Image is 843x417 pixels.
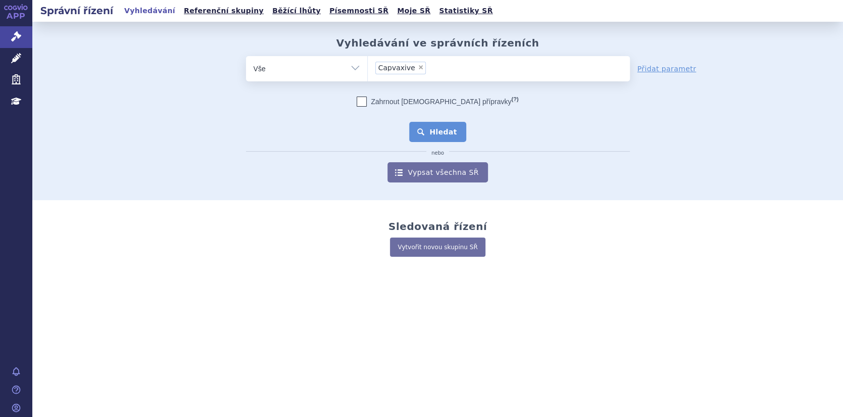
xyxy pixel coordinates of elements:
[388,220,487,233] h2: Sledovaná řízení
[387,162,487,182] a: Vypsat všechna SŘ
[32,4,121,18] h2: Správní řízení
[429,61,434,74] input: Capvaxive
[269,4,324,18] a: Běžící lhůty
[357,97,518,107] label: Zahrnout [DEMOGRAPHIC_DATA] přípravky
[378,64,415,71] span: Capvaxive
[426,150,449,156] i: nebo
[326,4,391,18] a: Písemnosti SŘ
[121,4,178,18] a: Vyhledávání
[418,64,424,70] span: ×
[336,37,539,49] h2: Vyhledávání ve správních řízeních
[511,96,518,103] abbr: (?)
[390,238,485,257] a: Vytvořit novou skupinu SŘ
[181,4,267,18] a: Referenční skupiny
[394,4,433,18] a: Moje SŘ
[409,122,466,142] button: Hledat
[436,4,495,18] a: Statistiky SŘ
[637,64,697,74] a: Přidat parametr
